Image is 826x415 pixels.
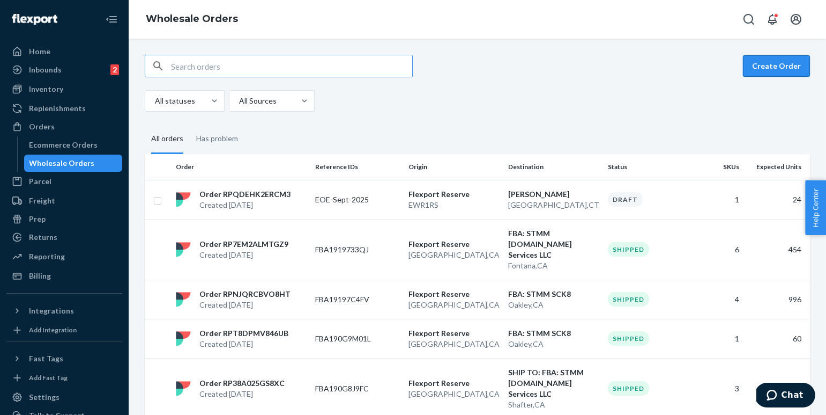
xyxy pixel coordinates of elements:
[743,219,810,280] td: 454
[29,158,95,169] div: Wholesale Orders
[805,180,826,235] button: Help Center
[29,140,98,150] div: Ecommerce Orders
[785,9,807,30] button: Open account menu
[408,189,500,200] p: Flexport Reserve
[508,200,599,210] p: [GEOGRAPHIC_DATA] , CT
[408,328,500,339] p: Flexport Reserve
[408,389,500,399] p: [GEOGRAPHIC_DATA] , CA
[697,280,743,319] td: 4
[608,242,649,257] div: Shipped
[199,339,288,350] p: Created [DATE]
[154,96,155,106] input: All statuses
[743,319,810,358] td: 60
[508,328,599,339] p: FBA: STMM SCK8
[29,325,77,334] div: Add Integration
[408,300,500,310] p: [GEOGRAPHIC_DATA] , CA
[315,383,400,394] p: FBA190G8J9FC
[743,55,810,77] button: Create Order
[29,195,55,206] div: Freight
[6,81,122,98] a: Inventory
[508,339,599,350] p: Oakley , CA
[756,383,815,410] iframe: Opens a widget where you can chat to one of our agents
[29,373,68,382] div: Add Fast Tag
[29,392,59,403] div: Settings
[199,328,288,339] p: Order RPT8DPMV846UB
[199,200,291,210] p: Created [DATE]
[29,103,86,114] div: Replenishments
[315,194,400,205] p: EOE-Sept-2025
[743,280,810,319] td: 996
[743,154,810,180] th: Expected Units
[199,378,285,389] p: Order RP38A025GS8XC
[238,96,239,106] input: All Sources
[199,189,291,200] p: Order RPQDEHK2ERCM3
[311,154,404,180] th: Reference IDs
[29,353,63,364] div: Fast Tags
[504,154,604,180] th: Destination
[29,305,74,316] div: Integrations
[508,260,599,271] p: Fontana , CA
[315,294,400,305] p: FBA19197C4FV
[29,214,46,224] div: Prep
[29,64,62,75] div: Inbounds
[29,232,57,243] div: Returns
[199,300,291,310] p: Created [DATE]
[608,331,649,346] div: Shipped
[24,155,123,172] a: Wholesale Orders
[110,64,119,75] div: 2
[6,302,122,319] button: Integrations
[146,13,238,25] a: Wholesale Orders
[697,219,743,280] td: 6
[408,239,500,250] p: Flexport Reserve
[408,289,500,300] p: Flexport Reserve
[408,378,500,389] p: Flexport Reserve
[408,339,500,350] p: [GEOGRAPHIC_DATA] , CA
[6,118,122,135] a: Orders
[508,367,599,399] p: SHIP TO: FBA: STMM [DOMAIN_NAME] Services LLC
[762,9,783,30] button: Open notifications
[6,324,122,337] a: Add Integration
[6,43,122,60] a: Home
[6,192,122,209] a: Freight
[176,292,191,307] img: flexport logo
[508,189,599,200] p: [PERSON_NAME]
[172,154,311,180] th: Order
[12,14,57,25] img: Flexport logo
[29,121,55,132] div: Orders
[315,333,400,344] p: FBA190G9M01L
[196,125,238,152] div: Has problem
[508,399,599,410] p: Shafter , CA
[697,154,743,180] th: SKUs
[6,100,122,117] a: Replenishments
[29,251,65,262] div: Reporting
[408,250,500,260] p: [GEOGRAPHIC_DATA] , CA
[101,9,122,30] button: Close Navigation
[738,9,760,30] button: Open Search Box
[404,154,504,180] th: Origin
[315,244,400,255] p: FBA1919733QJ
[6,173,122,190] a: Parcel
[176,242,191,257] img: flexport logo
[6,350,122,367] button: Fast Tags
[199,250,288,260] p: Created [DATE]
[199,389,285,399] p: Created [DATE]
[6,210,122,228] a: Prep
[6,372,122,384] a: Add Fast Tag
[6,229,122,246] a: Returns
[408,200,500,210] p: EWR1RS
[604,154,697,180] th: Status
[508,228,599,260] p: FBA: STMM [DOMAIN_NAME] Services LLC
[137,4,247,35] ol: breadcrumbs
[24,136,123,154] a: Ecommerce Orders
[508,300,599,310] p: Oakley , CA
[171,55,412,77] input: Search orders
[29,84,63,94] div: Inventory
[199,289,291,300] p: Order RPNJQRCBVO8HT
[29,46,50,57] div: Home
[6,267,122,285] a: Billing
[29,271,51,281] div: Billing
[29,176,51,187] div: Parcel
[199,239,288,250] p: Order RP7EM2ALMTGZ9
